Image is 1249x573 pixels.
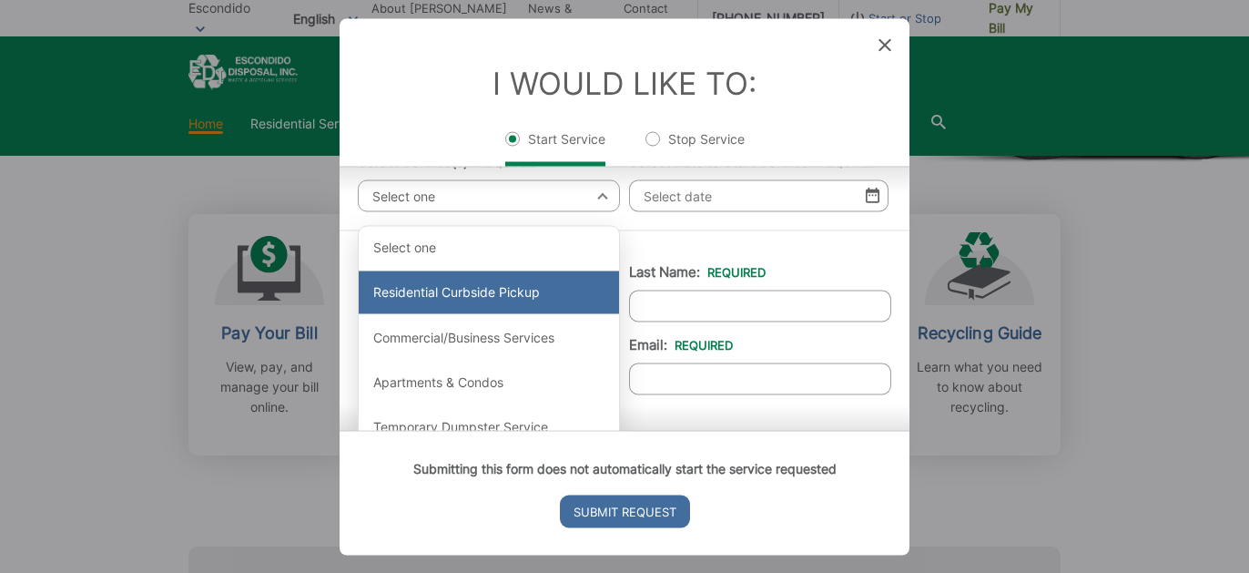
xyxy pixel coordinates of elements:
[413,460,837,476] strong: Submitting this form does not automatically start the service requested
[866,188,879,203] img: Select date
[645,129,745,166] label: Stop Service
[629,179,889,211] input: Select date
[560,495,690,527] input: Submit Request
[629,336,733,353] label: Email:
[359,315,619,359] div: Commercial/Business Services
[629,263,766,280] label: Last Name:
[358,179,620,211] span: Select one
[492,64,757,101] label: I Would Like To:
[359,226,619,270] div: Select one
[359,405,619,449] div: Temporary Dumpster Service
[359,361,619,404] div: Apartments & Condos
[505,129,605,166] label: Start Service
[359,271,619,314] div: Residential Curbside Pickup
